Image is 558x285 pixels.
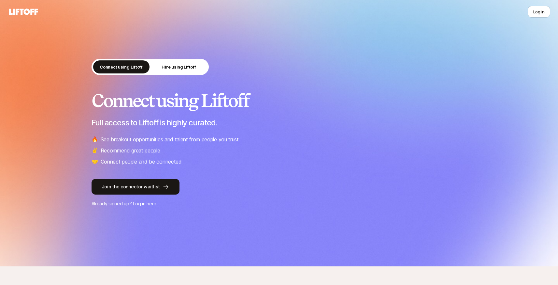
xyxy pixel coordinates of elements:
button: Log in [528,6,550,18]
span: 🤝 [92,157,98,166]
a: Join the connector waitlist [92,179,467,195]
p: Connect using Liftoff [100,64,143,70]
a: Log in here [133,201,156,206]
p: Already signed up? [92,200,467,208]
p: Connect people and be connected [101,157,182,166]
p: Full access to Liftoff is highly curated. [92,118,467,127]
span: ✌️ [92,146,98,155]
button: Join the connector waitlist [92,179,179,195]
p: See breakout opportunities and talent from people you trust [101,135,239,144]
p: Recommend great people [101,146,160,155]
p: Hire using Liftoff [162,64,196,70]
span: 🔥 [92,135,98,144]
h2: Connect using Liftoff [92,91,467,110]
